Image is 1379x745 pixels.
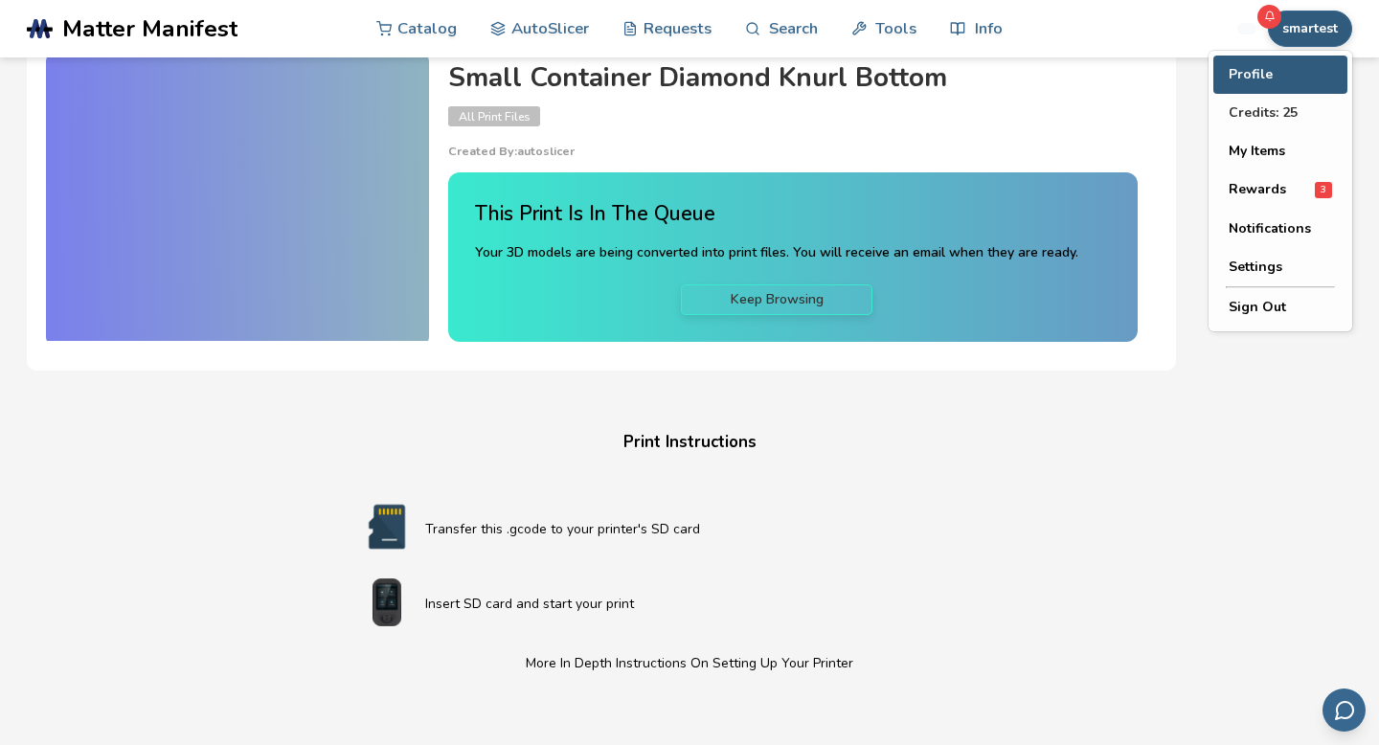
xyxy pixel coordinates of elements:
h4: Print Instructions [326,428,1053,458]
p: Insert SD card and start your print [425,594,1030,614]
button: Credits: 25 [1213,94,1347,132]
button: My Items [1213,132,1347,170]
button: Profile [1213,56,1347,94]
span: Matter Manifest [62,15,237,42]
p: Your 3D models are being converted into print files. You will receive an email when they are ready. [475,242,1078,263]
img: SD card [349,503,425,551]
span: Rewards [1229,182,1286,197]
img: Start print [349,578,425,626]
span: Notifications [1229,221,1311,237]
button: Settings [1213,248,1347,286]
p: More In Depth Instructions On Setting Up Your Printer [349,653,1030,673]
span: 3 [1315,182,1332,198]
p: Created By: autoslicer [448,145,1138,158]
button: Sign Out [1213,288,1347,327]
button: smartest [1268,11,1352,47]
p: Transfer this .gcode to your printer's SD card [425,519,1030,539]
span: All Print Files [448,106,540,126]
h4: This Print Is In The Queue [475,199,1078,229]
div: smartest [1209,51,1352,331]
a: Keep Browsing [681,284,872,315]
button: Send feedback via email [1322,689,1366,732]
h4: Small Container Diamond Knurl Bottom [448,63,1138,93]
